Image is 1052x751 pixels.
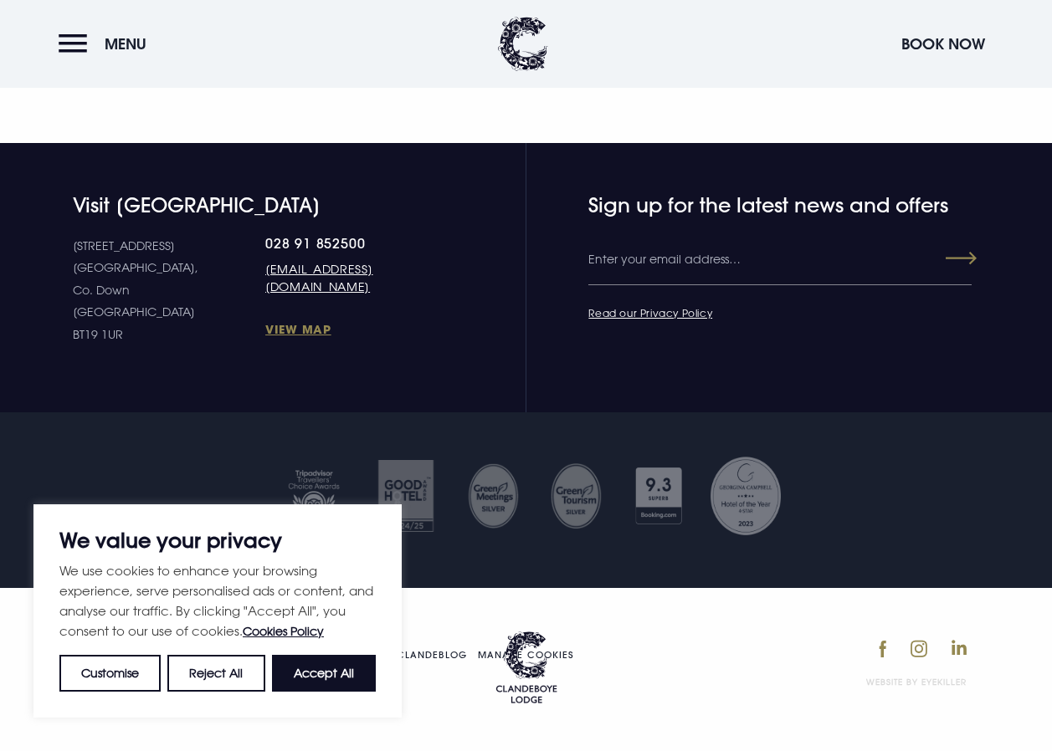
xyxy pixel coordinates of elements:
[105,34,146,54] span: Menu
[467,462,520,529] img: Untitled design 35
[265,235,428,252] a: 028 91 852500
[276,454,352,538] img: Tripadvisor travellers choice 2025
[59,26,155,62] button: Menu
[952,640,967,655] img: LinkedIn
[73,193,430,217] h4: Visit [GEOGRAPHIC_DATA]
[33,504,402,718] div: We value your privacy
[588,235,972,285] input: Enter your email address…
[626,454,692,538] img: Booking com 1
[879,640,886,658] img: Facebook
[265,321,428,337] a: View Map
[59,560,376,641] p: We use cookies to enhance your browsing experience, serve personalised ads or content, and analys...
[478,651,573,660] a: Manage your cookie settings.
[911,640,927,657] img: Instagram
[368,454,444,538] img: Good hotel 24 25 2
[498,17,548,71] img: Clandeboye Lodge
[59,655,161,692] button: Customise
[893,26,993,62] button: Book Now
[916,243,977,273] button: Submit
[265,260,428,295] a: [EMAIL_ADDRESS][DOMAIN_NAME]
[588,193,912,217] h4: Sign up for the latest news and offers
[866,676,967,688] a: Website by Eyekiller
[272,655,376,692] button: Accept All
[243,624,324,638] a: Cookies Policy
[495,631,557,703] img: Logo
[495,631,557,703] a: Go home
[59,530,376,550] p: We value your privacy
[73,235,265,346] p: [STREET_ADDRESS] [GEOGRAPHIC_DATA], Co. Down [GEOGRAPHIC_DATA] BT19 1UR
[397,651,467,660] a: Clandeblog
[167,655,264,692] button: Reject All
[550,462,603,529] img: GM SILVER TRANSPARENT
[588,306,712,319] a: Read our Privacy Policy
[708,454,783,538] img: Georgina Campbell Award 2023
